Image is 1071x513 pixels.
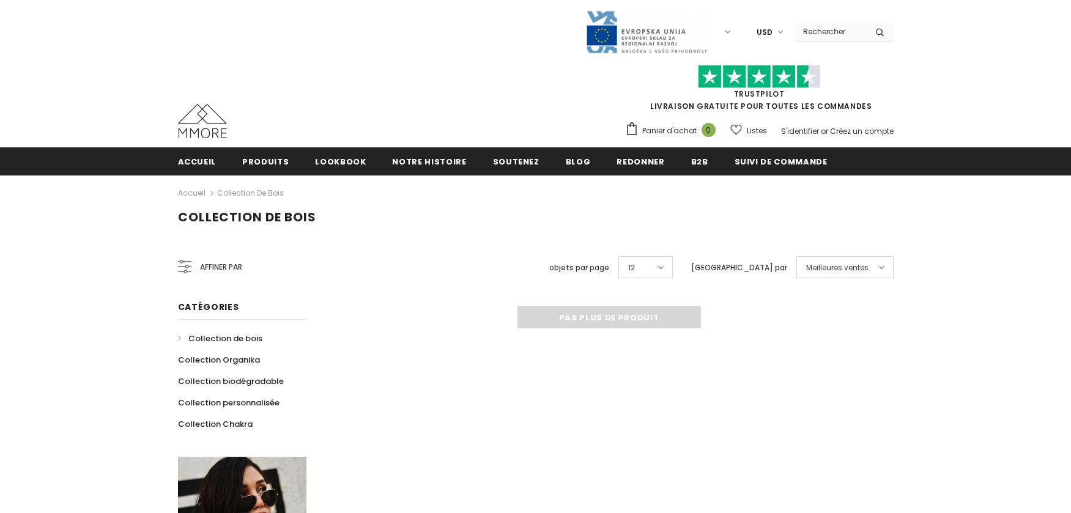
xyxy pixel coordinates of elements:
[217,188,284,198] a: Collection de bois
[691,262,787,274] label: [GEOGRAPHIC_DATA] par
[315,156,366,168] span: Lookbook
[628,262,635,274] span: 12
[566,156,591,168] span: Blog
[178,397,280,408] span: Collection personnalisée
[493,147,539,175] a: soutenez
[200,260,242,274] span: Affiner par
[757,26,773,39] span: USD
[178,392,280,413] a: Collection personnalisée
[642,125,697,137] span: Panier d'achat
[392,147,466,175] a: Notre histoire
[188,333,262,344] span: Collection de bois
[178,147,217,175] a: Accueil
[735,147,828,175] a: Suivi de commande
[178,375,284,387] span: Collection biodégradable
[178,328,262,349] a: Collection de bois
[493,156,539,168] span: soutenez
[178,104,227,138] img: Cas MMORE
[549,262,609,274] label: objets par page
[178,349,260,371] a: Collection Organika
[585,26,708,37] a: Javni Razpis
[178,413,253,435] a: Collection Chakra
[691,147,708,175] a: B2B
[178,371,284,392] a: Collection biodégradable
[747,125,767,137] span: Listes
[702,123,716,137] span: 0
[315,147,366,175] a: Lookbook
[734,89,785,99] a: TrustPilot
[691,156,708,168] span: B2B
[242,147,289,175] a: Produits
[617,147,664,175] a: Redonner
[585,10,708,54] img: Javni Razpis
[178,209,316,226] span: Collection de bois
[178,156,217,168] span: Accueil
[821,126,828,136] span: or
[730,120,767,141] a: Listes
[806,262,869,274] span: Meilleures ventes
[178,354,260,366] span: Collection Organika
[617,156,664,168] span: Redonner
[698,65,820,89] img: Faites confiance aux étoiles pilotes
[178,418,253,430] span: Collection Chakra
[242,156,289,168] span: Produits
[625,70,894,111] span: LIVRAISON GRATUITE POUR TOUTES LES COMMANDES
[392,156,466,168] span: Notre histoire
[178,186,206,201] a: Accueil
[735,156,828,168] span: Suivi de commande
[625,122,722,140] a: Panier d'achat 0
[796,23,866,40] input: Search Site
[566,147,591,175] a: Blog
[781,126,819,136] a: S'identifier
[830,126,894,136] a: Créez un compte
[178,301,239,313] span: Catégories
